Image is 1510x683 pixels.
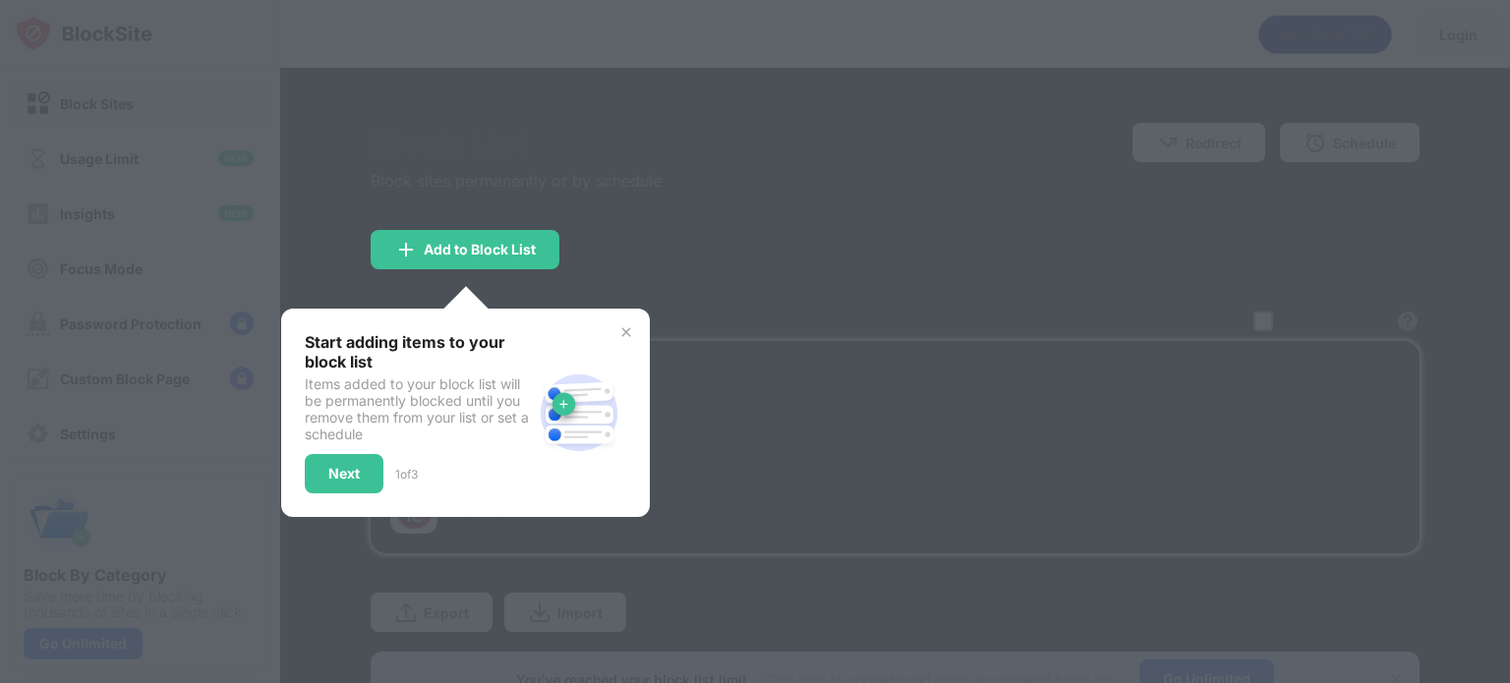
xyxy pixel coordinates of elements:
img: x-button.svg [618,324,634,340]
div: Items added to your block list will be permanently blocked until you remove them from your list o... [305,375,532,442]
div: Add to Block List [424,242,536,257]
div: 1 of 3 [395,467,418,482]
div: Start adding items to your block list [305,332,532,371]
div: Next [328,466,360,482]
img: block-site.svg [532,366,626,460]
